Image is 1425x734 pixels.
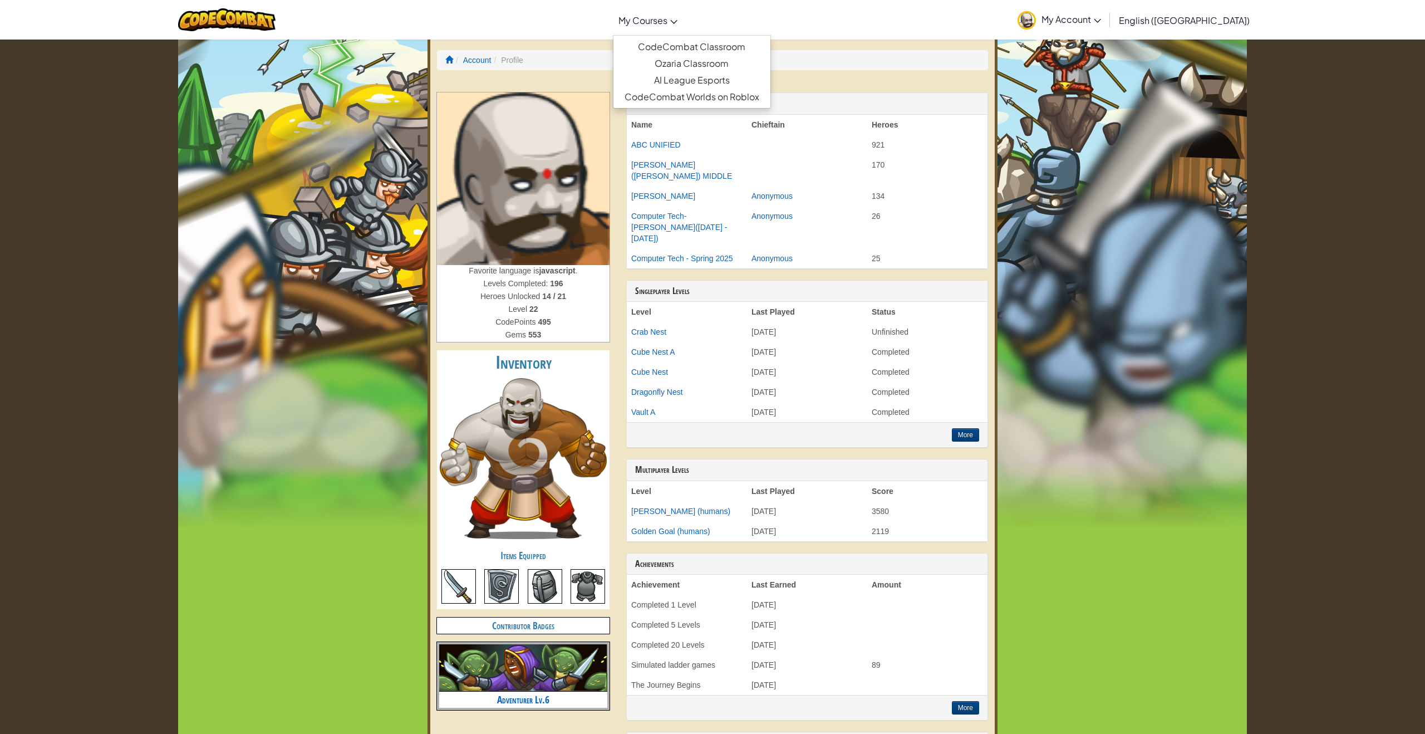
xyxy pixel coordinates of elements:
[635,559,979,569] h3: Achievements
[1012,2,1107,37] a: My Account
[747,635,867,655] td: [DATE]
[867,302,987,322] th: Status
[613,38,770,55] a: CodeCombat Classroom
[631,507,730,516] a: [PERSON_NAME] (humans)
[618,14,667,26] span: My Courses
[613,55,770,72] a: Ozaria Classroom
[867,115,987,135] th: Heroes
[631,408,655,417] a: Vault A
[576,266,578,275] span: .
[751,212,793,221] a: Anonymous
[631,212,727,243] a: Computer Tech-[PERSON_NAME]([DATE] - [DATE])
[627,575,747,595] th: Achievement
[550,279,563,288] strong: 196
[439,644,607,692] img: adventurer.png
[509,305,529,314] span: Level
[627,615,747,635] td: Completed 5 Levels
[491,55,523,66] li: Profile
[867,206,987,248] td: 26
[867,402,987,422] td: Completed
[483,279,550,288] span: Levels Completed:
[1113,5,1255,35] a: English ([GEOGRAPHIC_DATA])
[627,655,747,675] td: Simulated ladder games
[747,402,867,422] td: [DATE]
[505,330,528,339] span: Gems
[443,547,604,564] h4: Items Equipped
[613,72,770,89] a: AI League Esports
[539,266,575,275] strong: javascript
[867,362,987,382] td: Completed
[747,302,867,322] th: Last Played
[631,388,683,397] a: Dragonfly Nest
[538,317,551,326] strong: 495
[867,186,987,206] td: 134
[867,155,987,186] td: 170
[627,302,747,322] th: Level
[747,115,867,135] th: Chieftain
[437,618,610,634] h4: Contributor Badges
[631,254,733,263] a: Computer Tech - Spring 2025
[469,266,539,275] span: Favorite language is
[463,56,492,65] a: Account
[867,135,987,155] td: 921
[867,575,987,595] th: Amount
[747,481,867,501] th: Last Played
[747,655,867,675] td: [DATE]
[613,5,683,35] a: My Courses
[497,693,549,706] a: Adventurer Lv.6
[635,465,979,475] h3: Multiplayer Levels
[437,350,610,375] h2: Inventory
[631,192,695,200] a: [PERSON_NAME]
[635,286,979,296] h3: Singleplayer Levels
[747,342,867,362] td: [DATE]
[627,595,747,615] td: Completed 1 Level
[747,362,867,382] td: [DATE]
[1018,11,1036,30] img: avatar
[747,322,867,342] td: [DATE]
[631,348,675,356] a: Cube Nest A
[747,615,867,635] td: [DATE]
[631,527,710,536] a: Golden Goal (humans)
[952,701,979,715] button: More
[747,382,867,402] td: [DATE]
[751,254,793,263] a: Anonymous
[867,655,987,675] td: 89
[542,292,566,301] strong: 14 / 21
[1041,13,1101,25] span: My Account
[747,595,867,615] td: [DATE]
[480,292,542,301] span: Heroes Unlocked
[867,521,987,541] td: 2119
[631,327,666,336] a: Crab Nest
[631,140,681,149] a: ABC UNIFIED
[495,317,538,326] span: CodePoints
[631,160,732,180] a: [PERSON_NAME] ([PERSON_NAME]) MIDDLE
[627,675,747,695] td: The Journey Begins
[613,89,770,105] a: CodeCombat Worlds on Roblox
[627,481,747,501] th: Level
[635,99,979,109] h3: Clans
[747,521,867,541] td: [DATE]
[867,501,987,521] td: 3580
[747,575,867,595] th: Last Earned
[747,675,867,695] td: [DATE]
[1119,14,1250,26] span: English ([GEOGRAPHIC_DATA])
[867,248,987,268] td: 25
[751,192,793,200] a: Anonymous
[631,368,668,376] a: Cube Nest
[528,330,541,339] strong: 553
[867,322,987,342] td: Unfinished
[867,342,987,362] td: Completed
[867,481,987,501] th: Score
[529,305,538,314] strong: 22
[952,428,979,442] button: More
[747,501,867,521] td: [DATE]
[627,635,747,655] td: Completed 20 Levels
[867,382,987,402] td: Completed
[627,115,747,135] th: Name
[178,8,276,31] img: CodeCombat logo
